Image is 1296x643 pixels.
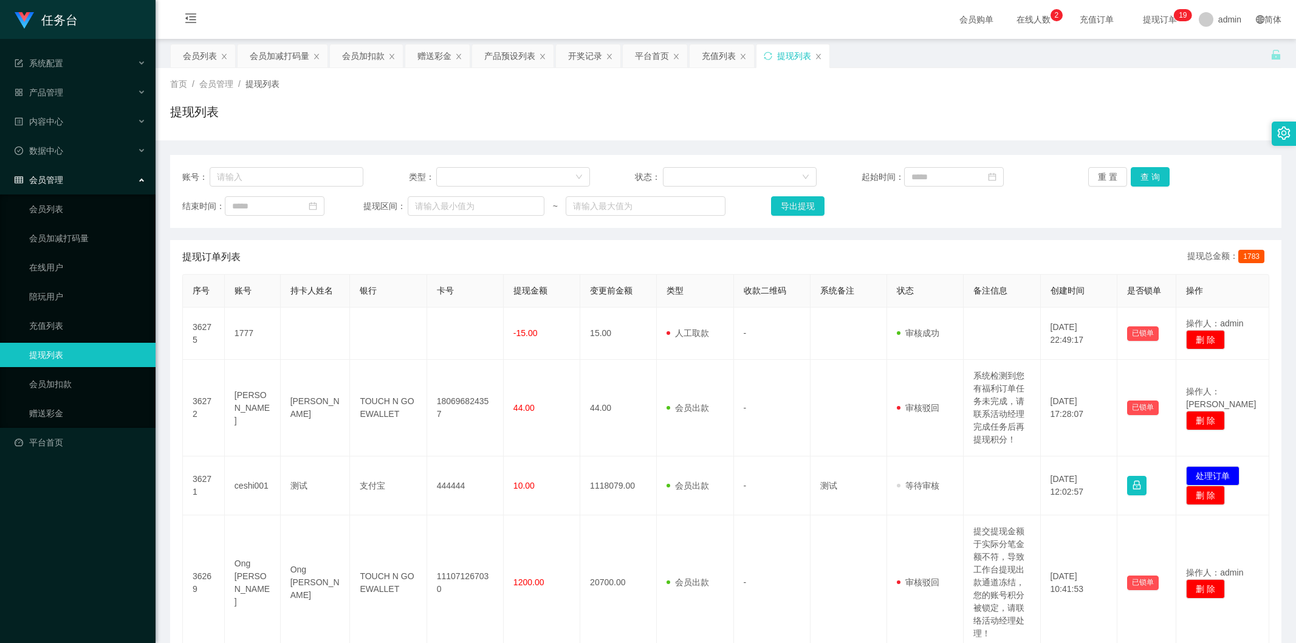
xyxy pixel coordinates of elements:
div: 会员列表 [183,44,217,67]
td: [DATE] 17:28:07 [1041,360,1117,456]
td: 36271 [183,456,225,515]
i: 图标: close [673,53,680,60]
i: 图标: profile [15,117,23,126]
span: 会员管理 [15,175,63,185]
span: 审核成功 [897,328,939,338]
span: 创建时间 [1051,286,1085,295]
input: 请输入最大值为 [566,196,725,216]
i: 图标: unlock [1270,49,1281,60]
button: 删 除 [1186,411,1225,430]
td: [PERSON_NAME] [225,360,281,456]
td: 36275 [183,308,225,360]
a: 图标: dashboard平台首页 [15,430,146,455]
button: 已锁单 [1127,326,1159,341]
span: 类型： [409,171,437,184]
td: ceshi001 [225,456,281,515]
i: 图标: close [221,53,228,60]
span: 操作 [1186,286,1203,295]
td: [DATE] 12:02:57 [1041,456,1117,515]
span: 1200.00 [513,577,544,587]
span: 会员出款 [667,481,709,490]
span: 序号 [193,286,210,295]
td: 测试 [281,456,351,515]
span: 提现订单列表 [182,250,241,264]
td: 444444 [427,456,504,515]
span: 操作人：[PERSON_NAME] [1186,387,1256,409]
i: 图标: global [1256,15,1264,24]
p: 1 [1179,9,1183,21]
div: 充值列表 [702,44,736,67]
span: 提现区间： [363,200,408,213]
button: 图标: lock [1127,476,1147,495]
span: 等待审核 [897,481,939,490]
i: 图标: menu-fold [170,1,211,40]
td: [PERSON_NAME] [281,360,351,456]
span: 状态 [897,286,914,295]
span: - [744,403,747,413]
span: 数据中心 [15,146,63,156]
i: 图标: close [739,53,747,60]
td: 180696824357 [427,360,504,456]
span: 会员出款 [667,577,709,587]
button: 导出提现 [771,196,825,216]
i: 图标: check-circle-o [15,146,23,155]
a: 提现列表 [29,343,146,367]
button: 查 询 [1131,167,1170,187]
div: 开奖记录 [568,44,602,67]
i: 图标: close [388,53,396,60]
i: 图标: calendar [988,173,996,181]
h1: 任务台 [41,1,78,40]
i: 图标: table [15,176,23,184]
a: 任务台 [15,15,78,24]
span: 结束时间： [182,200,225,213]
div: 提现列表 [777,44,811,67]
button: 删 除 [1186,486,1225,505]
input: 请输入 [210,167,363,187]
button: 已锁单 [1127,401,1159,415]
a: 会员加扣款 [29,372,146,396]
td: 15.00 [580,308,657,360]
button: 删 除 [1186,579,1225,599]
span: 起始时间： [862,171,904,184]
span: 操作人：admin [1186,568,1243,577]
div: 会员加减打码量 [250,44,309,67]
span: - [744,577,747,587]
input: 请输入最小值为 [408,196,544,216]
span: 会员管理 [199,79,233,89]
span: 提现列表 [245,79,279,89]
span: 操作人：admin [1186,318,1243,328]
i: 图标: form [15,59,23,67]
p: 2 [1055,9,1059,21]
i: 图标: close [815,53,822,60]
button: 已锁单 [1127,576,1159,590]
span: 充值订单 [1074,15,1120,24]
div: 赠送彩金 [417,44,451,67]
a: 会员加减打码量 [29,226,146,250]
i: 图标: setting [1277,126,1291,140]
span: 银行 [360,286,377,295]
td: 测试 [811,456,887,515]
span: / [192,79,194,89]
i: 图标: down [575,173,583,182]
span: 类型 [667,286,684,295]
div: 会员加扣款 [342,44,385,67]
span: 1783 [1238,250,1264,263]
i: 图标: appstore-o [15,88,23,97]
td: 1118079.00 [580,456,657,515]
button: 删 除 [1186,330,1225,349]
span: -15.00 [513,328,538,338]
span: 在线人数 [1010,15,1057,24]
span: 产品管理 [15,88,63,97]
a: 赠送彩金 [29,401,146,425]
i: 图标: close [455,53,462,60]
a: 在线用户 [29,255,146,280]
span: / [238,79,241,89]
span: 是否锁单 [1127,286,1161,295]
span: 10.00 [513,481,535,490]
button: 处理订单 [1186,466,1239,486]
span: 状态： [635,171,663,184]
i: 图标: calendar [309,202,317,210]
span: 内容中心 [15,117,63,126]
span: 审核驳回 [897,403,939,413]
span: 备注信息 [973,286,1007,295]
